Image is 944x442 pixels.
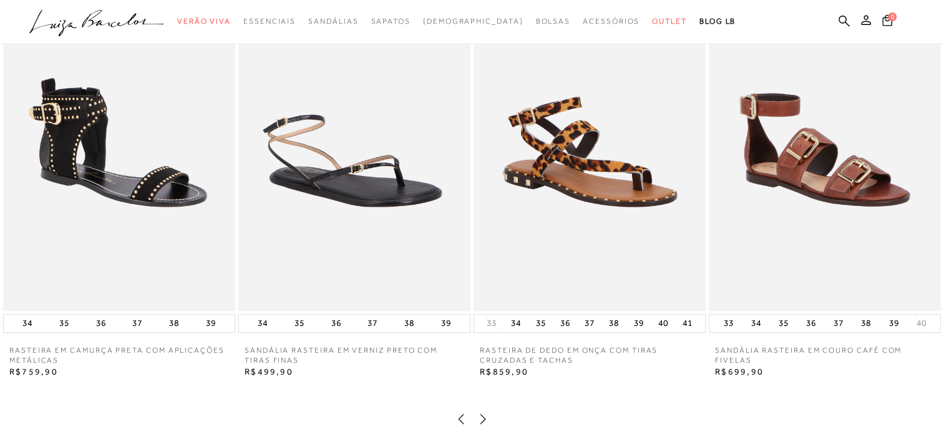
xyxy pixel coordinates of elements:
a: SANDÁLIA RASTEIRA EM COURO CAFÉ COM FIVELAS [709,345,941,366]
button: 33 [483,317,500,329]
span: R$859,90 [480,366,528,376]
button: 36 [802,315,820,332]
button: 37 [830,315,847,332]
button: 40 [654,315,672,332]
span: Verão Viva [177,17,231,26]
button: 39 [437,315,455,332]
span: BLOG LB [699,17,736,26]
button: 36 [92,315,110,332]
span: Bolsas [535,17,570,26]
button: 33 [720,315,737,332]
button: 38 [605,315,623,332]
span: R$699,90 [715,366,764,376]
button: 39 [202,315,220,332]
a: RASTEIRA DE DEDO EM ONÇA COM TIRAS CRUZADAS E TACHAS [474,345,706,366]
span: Outlet [652,17,687,26]
button: 34 [747,315,765,332]
a: noSubCategoriesText [371,10,410,33]
button: 38 [165,315,183,332]
button: 34 [19,315,36,332]
span: R$759,90 [9,366,58,376]
button: 38 [857,315,875,332]
button: 34 [507,315,525,332]
a: BLOG LB [699,10,736,33]
span: 0 [888,12,897,21]
button: 41 [679,315,696,332]
a: noSubCategoriesText [652,10,687,33]
button: 37 [581,315,598,332]
span: Essenciais [243,17,296,26]
a: noSubCategoriesText [243,10,296,33]
button: 40 [912,317,930,329]
button: 0 [878,14,896,31]
button: 38 [401,315,418,332]
span: Sapatos [371,17,410,26]
a: SANDÁLIA RASTEIRA EM VERNIZ PRETO COM TIRAS FINAS [238,345,470,366]
button: 35 [532,315,550,332]
button: 39 [885,315,902,332]
span: [DEMOGRAPHIC_DATA] [423,17,523,26]
button: 36 [557,315,574,332]
button: 35 [775,315,792,332]
span: Acessórios [583,17,640,26]
button: 39 [630,315,647,332]
button: 34 [254,315,271,332]
button: 35 [291,315,308,332]
button: 37 [129,315,146,332]
button: 37 [364,315,381,332]
button: 35 [56,315,73,332]
a: noSubCategoriesText [423,10,523,33]
a: noSubCategoriesText [308,10,358,33]
span: R$499,90 [245,366,293,376]
span: Sandálias [308,17,358,26]
button: 36 [328,315,345,332]
a: noSubCategoriesText [535,10,570,33]
a: noSubCategoriesText [177,10,231,33]
a: RASTEIRA EM CAMURÇA PRETA COM APLICAÇÕES METÁLICAS [3,345,235,366]
a: noSubCategoriesText [583,10,640,33]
